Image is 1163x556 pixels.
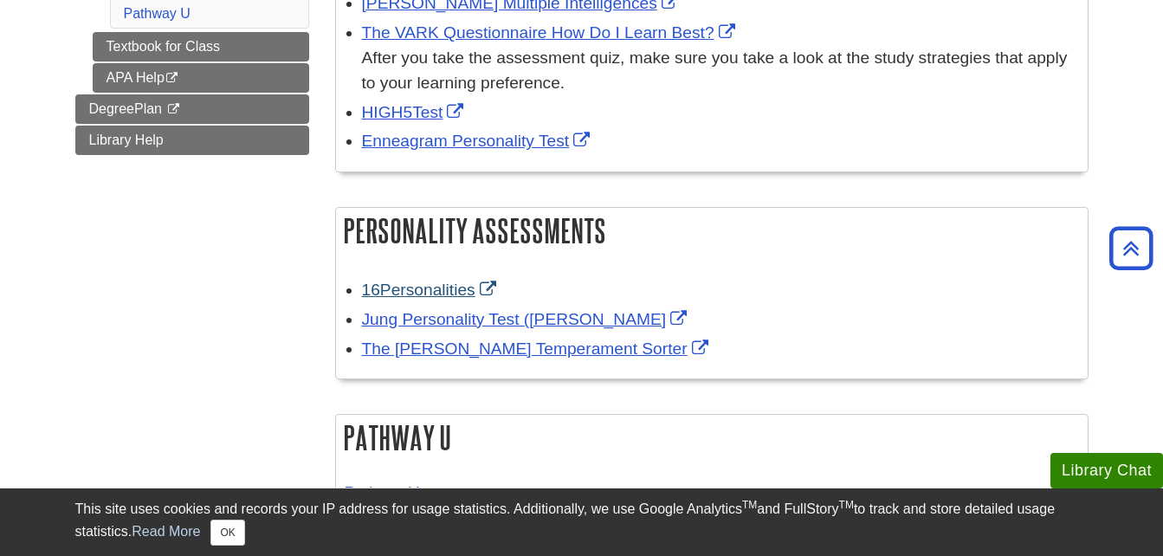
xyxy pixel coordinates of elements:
i: This link opens in a new window [165,73,179,84]
a: Link opens in new window [362,310,692,328]
button: Library Chat [1050,453,1163,488]
a: Link opens in new window [362,281,501,299]
a: Link opens in new window [362,132,595,150]
div: After you take the assessment quiz, make sure you take a look at the study strategies that apply ... [362,46,1079,96]
a: Pathway U [124,6,191,21]
a: Library Help [75,126,309,155]
a: Textbook for Class [93,32,309,61]
a: Read More [132,524,200,539]
h2: Pathway U [336,415,1088,461]
i: This link opens in a new window [165,104,180,115]
sup: TM [839,499,854,511]
a: APA Help [93,63,309,93]
div: an online predictive guidance platform connecting you to your greatest sense of purpose as you ma... [345,481,1079,555]
sup: TM [742,499,757,511]
a: DegreePlan [75,94,309,124]
button: Close [210,520,244,546]
div: This site uses cookies and records your IP address for usage statistics. Additionally, we use Goo... [75,499,1089,546]
span: DegreePlan [89,101,163,116]
h2: Personality Assessments [336,208,1088,254]
a: Link opens in new window [362,339,713,358]
a: PathwayU [345,483,420,501]
a: Link opens in new window [362,103,468,121]
span: Library Help [89,133,164,147]
a: Back to Top [1103,236,1159,260]
a: Link opens in new window [362,23,740,42]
